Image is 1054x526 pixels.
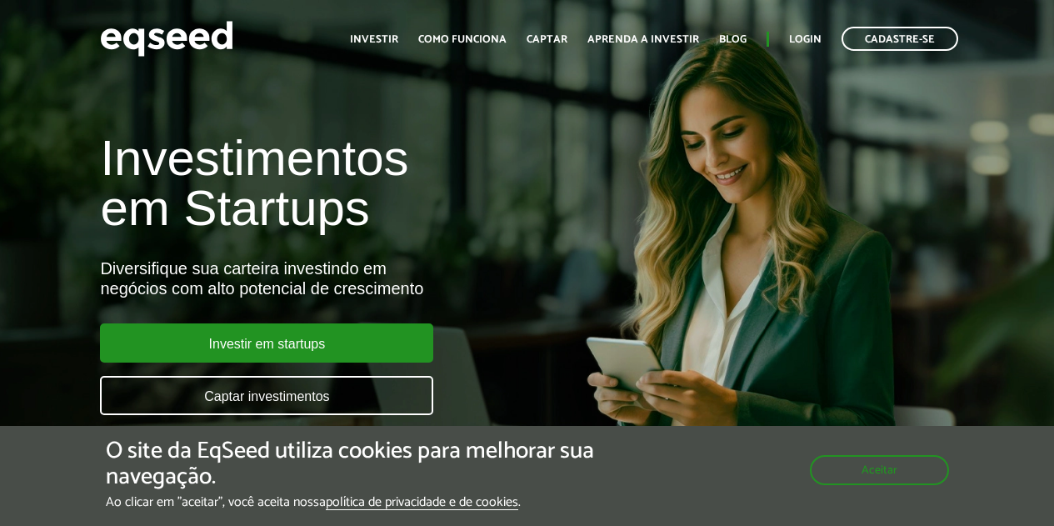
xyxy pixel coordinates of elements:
a: Captar investimentos [100,376,433,415]
p: Ao clicar em "aceitar", você aceita nossa . [106,494,612,510]
a: Investir em startups [100,323,433,363]
h1: Investimentos em Startups [100,133,602,233]
a: Blog [719,34,747,45]
button: Aceitar [810,455,949,485]
div: Diversifique sua carteira investindo em negócios com alto potencial de crescimento [100,258,602,298]
a: Aprenda a investir [587,34,699,45]
img: EqSeed [100,17,233,61]
h5: O site da EqSeed utiliza cookies para melhorar sua navegação. [106,438,612,490]
a: Investir [350,34,398,45]
a: Cadastre-se [842,27,958,51]
a: política de privacidade e de cookies [326,496,518,510]
a: Como funciona [418,34,507,45]
a: Login [789,34,822,45]
a: Captar [527,34,567,45]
